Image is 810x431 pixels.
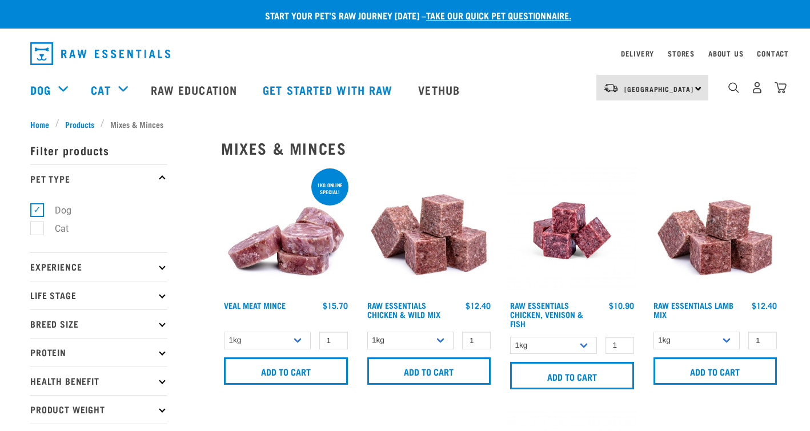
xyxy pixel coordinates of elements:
img: Chicken Venison mix 1655 [507,166,637,296]
a: Veal Meat Mince [224,303,286,307]
div: 1kg online special! [311,176,348,200]
span: Home [30,118,49,130]
input: Add to cart [367,357,491,385]
p: Filter products [30,136,167,164]
p: Health Benefit [30,366,167,395]
img: 1160 Veal Meat Mince Medallions 01 [221,166,351,296]
a: Raw Education [139,67,251,112]
a: Vethub [407,67,474,112]
img: Pile Of Cubed Chicken Wild Meat Mix [364,166,494,296]
img: home-icon-1@2x.png [728,82,739,93]
input: Add to cart [653,357,777,385]
div: $12.40 [466,301,491,310]
label: Dog [37,203,76,217]
a: Contact [757,51,789,55]
img: Raw Essentials Logo [30,42,170,65]
div: $12.40 [752,301,777,310]
input: 1 [462,332,491,349]
a: Stores [668,51,695,55]
input: Add to cart [224,357,348,385]
p: Protein [30,338,167,366]
label: Cat [37,221,73,236]
input: 1 [319,332,348,349]
div: $15.70 [323,301,348,310]
img: ?1041 RE Lamb Mix 01 [651,166,780,296]
p: Life Stage [30,281,167,309]
a: Delivery [621,51,654,55]
a: Cat [91,81,110,98]
span: Products [65,118,94,130]
a: Home [30,118,55,130]
a: Products [59,118,101,130]
img: home-icon@2x.png [775,82,787,94]
p: Experience [30,252,167,281]
a: Dog [30,81,51,98]
input: 1 [606,337,634,355]
input: 1 [748,332,777,349]
a: Raw Essentials Lamb Mix [653,303,733,316]
a: Raw Essentials Chicken & Wild Mix [367,303,440,316]
a: Get started with Raw [251,67,407,112]
h2: Mixes & Minces [221,139,780,157]
p: Pet Type [30,164,167,193]
img: user.png [751,82,763,94]
span: [GEOGRAPHIC_DATA] [624,87,693,91]
p: Product Weight [30,395,167,424]
div: $10.90 [609,301,634,310]
nav: breadcrumbs [30,118,780,130]
nav: dropdown navigation [21,38,789,70]
a: take our quick pet questionnaire. [426,13,571,18]
img: van-moving.png [603,83,619,93]
a: Raw Essentials Chicken, Venison & Fish [510,303,583,325]
a: About Us [708,51,743,55]
input: Add to cart [510,362,634,389]
p: Breed Size [30,309,167,338]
